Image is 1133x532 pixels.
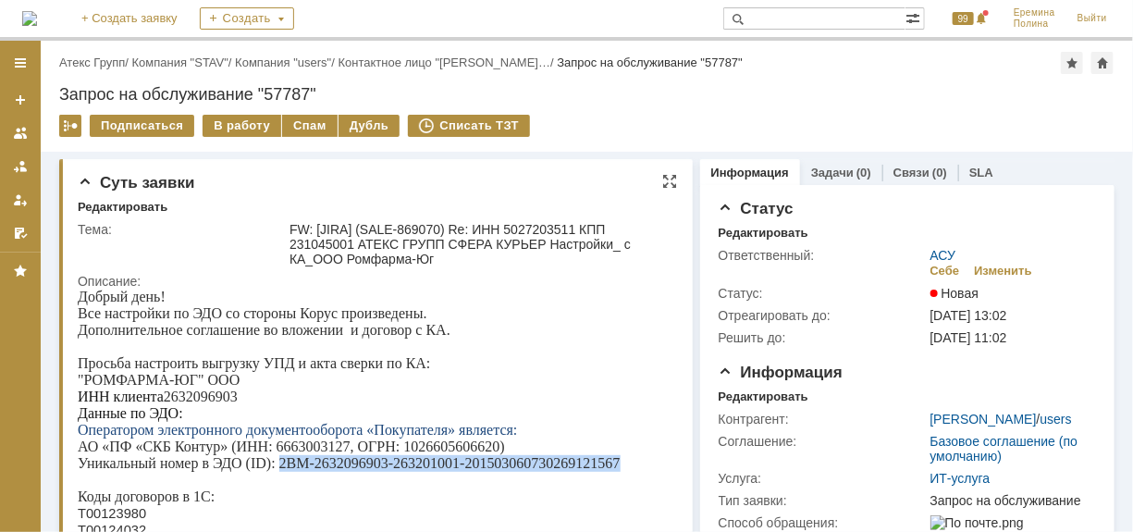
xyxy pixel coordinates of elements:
span: Еремина [1014,7,1055,19]
span: Статус [719,200,794,217]
span: Информация [719,364,843,381]
div: Описание: [78,274,671,289]
div: Редактировать [719,390,808,404]
a: Информация [711,166,789,179]
a: Перейти на домашнюю страницу [22,11,37,26]
a: Контактное лицо "[PERSON_NAME]… [339,56,551,69]
div: Тема: [78,222,286,237]
span: Расширенный поиск [905,8,924,26]
div: / [339,56,558,69]
div: Соглашение: [719,434,927,449]
div: Решить до: [719,330,927,345]
div: Статус: [719,286,927,301]
a: ИТ-услуга [930,471,991,486]
div: (0) [932,166,947,179]
span: Полина [1014,19,1055,30]
div: / [235,56,338,69]
a: АСУ [930,248,956,263]
a: Атекс Групп [59,56,125,69]
img: logo [22,11,37,26]
span: Новая [930,286,979,301]
span: Суть заявки [78,174,194,192]
div: Работа с массовостью [59,115,81,137]
div: Добавить в избранное [1061,52,1083,74]
a: users [1041,412,1072,427]
div: Запрос на обслуживание "57787" [59,85,1115,104]
a: Базовое соглашение (по умолчанию) [930,434,1078,464]
div: Отреагировать до: [719,308,927,323]
div: Запрос на обслуживание [930,493,1089,508]
img: По почте.png [930,515,1024,530]
div: Редактировать [78,200,167,215]
div: Контрагент: [719,412,927,427]
div: Запрос на обслуживание "57787" [557,56,743,69]
div: / [132,56,236,69]
span: [DATE] 11:02 [930,330,1007,345]
div: Способ обращения: [719,515,927,530]
span: [DATE] 13:02 [930,308,1007,323]
div: Тип заявки: [719,493,927,508]
a: Мои согласования [6,218,35,248]
a: Создать заявку [6,85,35,115]
div: Ответственный: [719,248,927,263]
span: 99 [953,12,974,25]
div: Себе [930,264,960,278]
div: / [930,412,1072,427]
a: SLA [969,166,993,179]
a: Компания "users" [235,56,331,69]
a: Задачи [811,166,854,179]
a: Заявки на командах [6,118,35,148]
div: Сделать домашней страницей [1091,52,1114,74]
div: Создать [200,7,294,30]
div: / [59,56,132,69]
div: FW: [JIRA] (SALE-869070) Re: ИНН 5027203511 КПП 231045001 АТЕКС ГРУПП СФЕРА КУРЬЕР Настройки_ с К... [289,222,668,266]
a: Связи [893,166,930,179]
div: Услуга: [719,471,927,486]
div: На всю страницу [663,174,678,189]
a: Компания "STAV" [132,56,228,69]
div: Изменить [974,264,1032,278]
div: (0) [856,166,871,179]
div: Редактировать [719,226,808,241]
a: [PERSON_NAME] [930,412,1037,427]
a: Заявки в моей ответственности [6,152,35,181]
a: Мои заявки [6,185,35,215]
